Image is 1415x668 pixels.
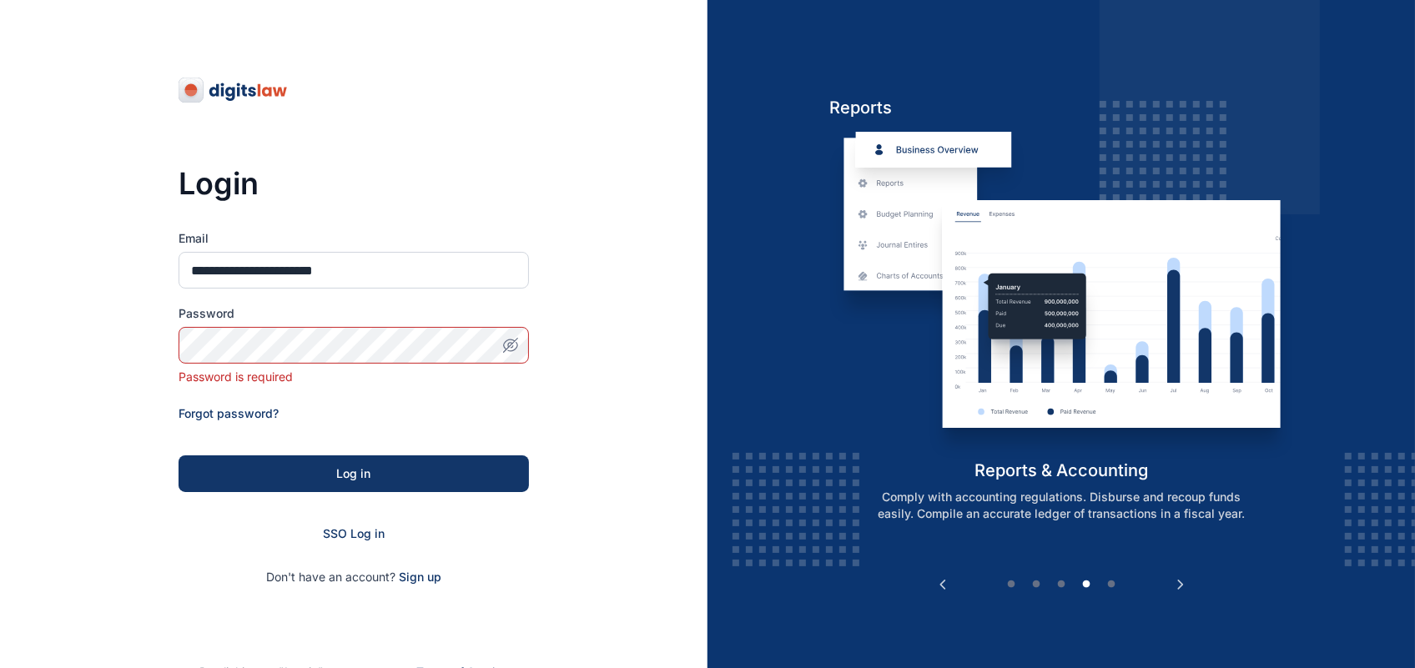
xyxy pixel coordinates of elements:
img: reports-and-accounting [830,132,1293,459]
h5: Reports [830,96,1293,119]
button: 2 [1028,576,1045,593]
p: Comply with accounting regulations. Disburse and recoup funds easily. Compile an accurate ledger ... [848,489,1275,522]
button: 4 [1078,576,1095,593]
button: 3 [1053,576,1070,593]
a: Forgot password? [179,406,279,420]
h5: reports & accounting [830,459,1293,482]
button: 1 [1003,576,1020,593]
span: Sign up [399,569,441,585]
label: Password [179,305,529,322]
button: Log in [179,455,529,492]
div: Log in [205,465,502,482]
button: Previous [934,576,951,593]
img: digitslaw-logo [179,77,289,103]
h3: Login [179,167,529,200]
a: SSO Log in [323,526,385,540]
label: Email [179,230,529,247]
p: Don't have an account? [179,569,529,585]
div: Password is required [179,369,529,385]
button: 5 [1103,576,1120,593]
a: Sign up [399,570,441,584]
button: Next [1172,576,1189,593]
